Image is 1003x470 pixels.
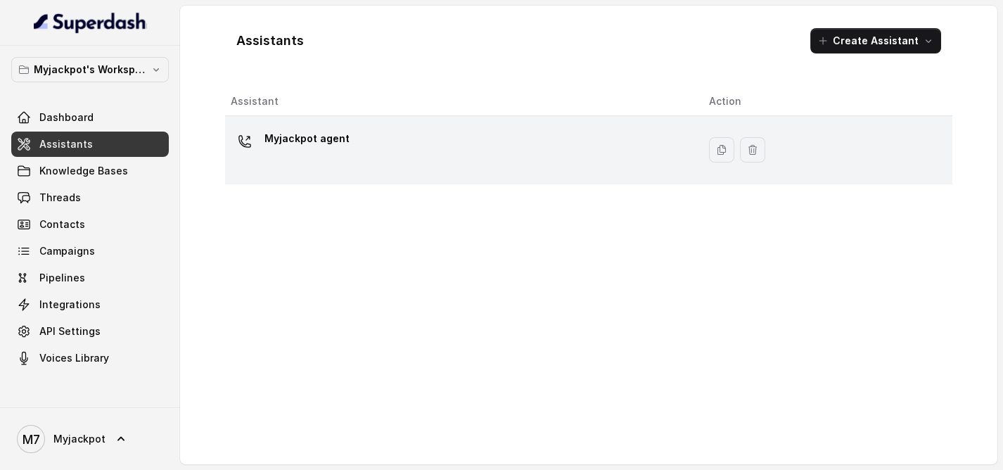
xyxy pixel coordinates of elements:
[810,28,941,53] button: Create Assistant
[264,127,350,150] p: Myjackpot agent
[34,11,147,34] img: light.svg
[39,324,101,338] span: API Settings
[11,132,169,157] a: Assistants
[11,319,169,344] a: API Settings
[11,265,169,291] a: Pipelines
[39,137,93,151] span: Assistants
[39,271,85,285] span: Pipelines
[11,105,169,130] a: Dashboard
[23,432,40,447] text: M7
[11,158,169,184] a: Knowledge Bases
[39,191,81,205] span: Threads
[39,244,95,258] span: Campaigns
[39,110,94,125] span: Dashboard
[39,164,128,178] span: Knowledge Bases
[34,61,146,78] p: Myjackpot's Workspace
[11,292,169,317] a: Integrations
[11,212,169,237] a: Contacts
[225,87,698,116] th: Assistant
[11,57,169,82] button: Myjackpot's Workspace
[39,351,109,365] span: Voices Library
[53,432,106,446] span: Myjackpot
[698,87,952,116] th: Action
[11,345,169,371] a: Voices Library
[39,217,85,231] span: Contacts
[236,30,304,52] h1: Assistants
[39,298,101,312] span: Integrations
[11,419,169,459] a: Myjackpot
[11,239,169,264] a: Campaigns
[11,185,169,210] a: Threads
